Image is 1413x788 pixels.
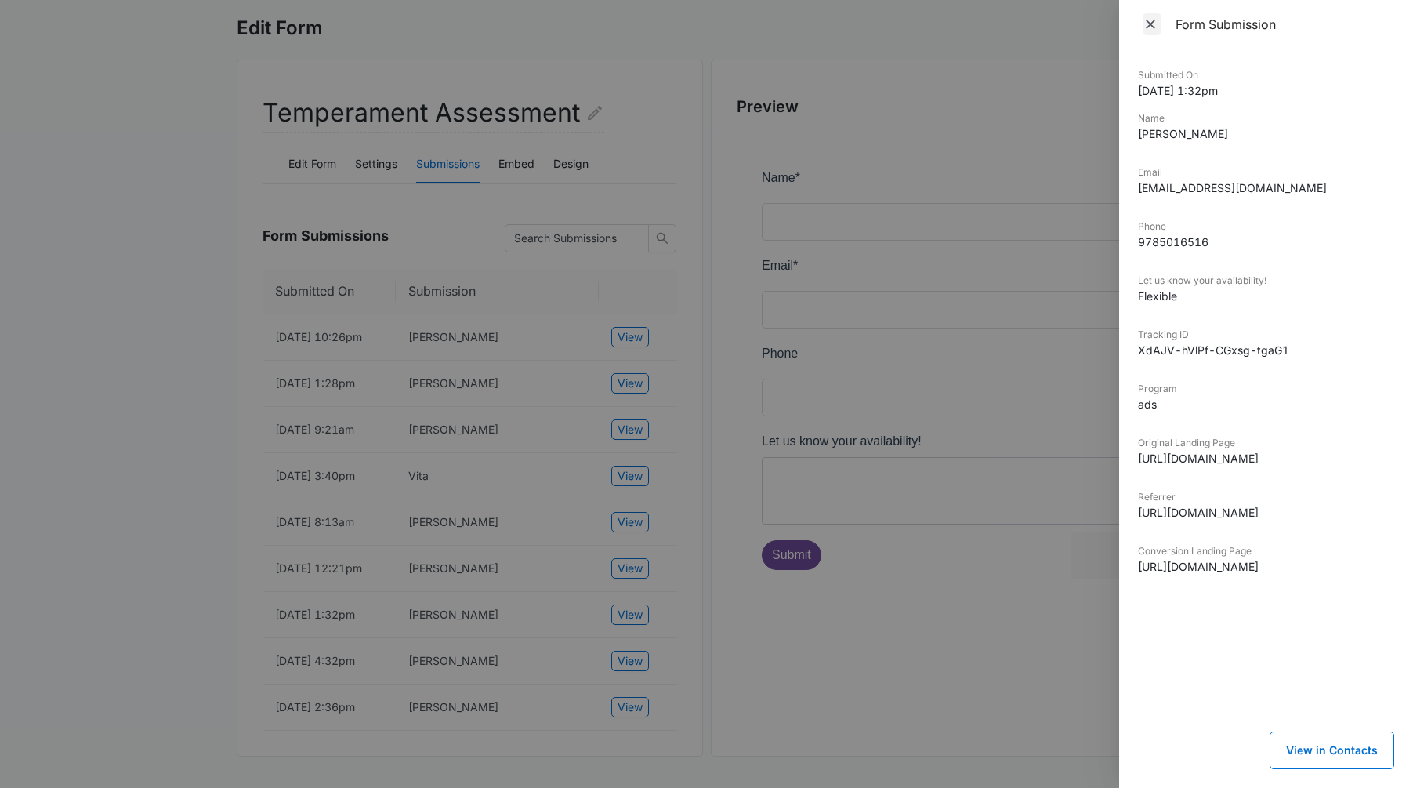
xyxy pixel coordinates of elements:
[1270,732,1394,769] button: View in Contacts
[1138,288,1394,304] dd: Flexible
[1138,68,1394,82] dt: Submitted On
[1138,274,1394,288] dt: Let us know your availability!
[1138,490,1394,504] dt: Referrer
[1138,125,1394,142] dd: [PERSON_NAME]
[1138,504,1394,521] dd: [URL][DOMAIN_NAME]
[1138,382,1394,396] dt: Program
[1143,13,1161,35] span: Close
[1138,342,1394,358] dd: XdAJV-hVlPf-CGxsg-tgaG1
[1138,13,1166,36] button: Close
[1138,544,1394,558] dt: Conversion Landing Page
[1138,180,1394,196] dd: [EMAIL_ADDRESS][DOMAIN_NAME]
[1176,16,1394,33] div: Form Submission
[1138,82,1394,99] dd: [DATE] 1:32pm
[1138,111,1394,125] dt: Name
[310,363,510,410] iframe: reCAPTCHA
[1138,234,1394,250] dd: 9785016516
[1138,220,1394,234] dt: Phone
[1138,396,1394,412] dd: ads
[1138,558,1394,575] dd: [URL][DOMAIN_NAME]
[1138,328,1394,342] dt: Tracking ID
[1138,165,1394,180] dt: Email
[1138,450,1394,467] dd: [URL][DOMAIN_NAME]
[10,379,49,393] span: Submit
[1138,436,1394,450] dt: Original Landing Page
